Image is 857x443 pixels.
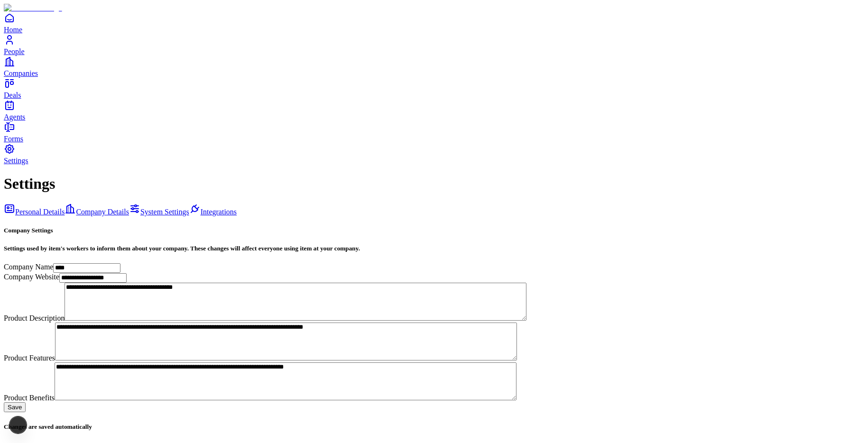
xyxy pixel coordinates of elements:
a: Companies [4,56,853,77]
a: System Settings [129,208,189,216]
span: People [4,47,25,55]
span: Agents [4,113,25,121]
span: Personal Details [15,208,65,216]
span: Integrations [201,208,237,216]
label: Product Benefits [4,394,55,402]
a: Forms [4,121,853,143]
a: Integrations [189,208,237,216]
a: Settings [4,143,853,165]
span: Home [4,26,22,34]
a: Agents [4,100,853,121]
h5: Changes are saved automatically [4,423,853,431]
span: Deals [4,91,21,99]
h5: Settings used by item's workers to inform them about your company. These changes will affect ever... [4,245,853,252]
img: Item Brain Logo [4,4,62,12]
a: Personal Details [4,208,65,216]
button: Save [4,402,26,412]
span: Companies [4,69,38,77]
span: System Settings [140,208,189,216]
span: Settings [4,157,28,165]
label: Product Features [4,354,55,362]
label: Company Website [4,273,59,281]
span: Forms [4,135,23,143]
label: Product Description [4,314,65,322]
label: Company Name [4,263,53,271]
a: Company Details [65,208,129,216]
h1: Settings [4,175,853,193]
h5: Company Settings [4,227,853,234]
span: Company Details [76,208,129,216]
a: People [4,34,853,55]
a: Home [4,12,853,34]
a: Deals [4,78,853,99]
